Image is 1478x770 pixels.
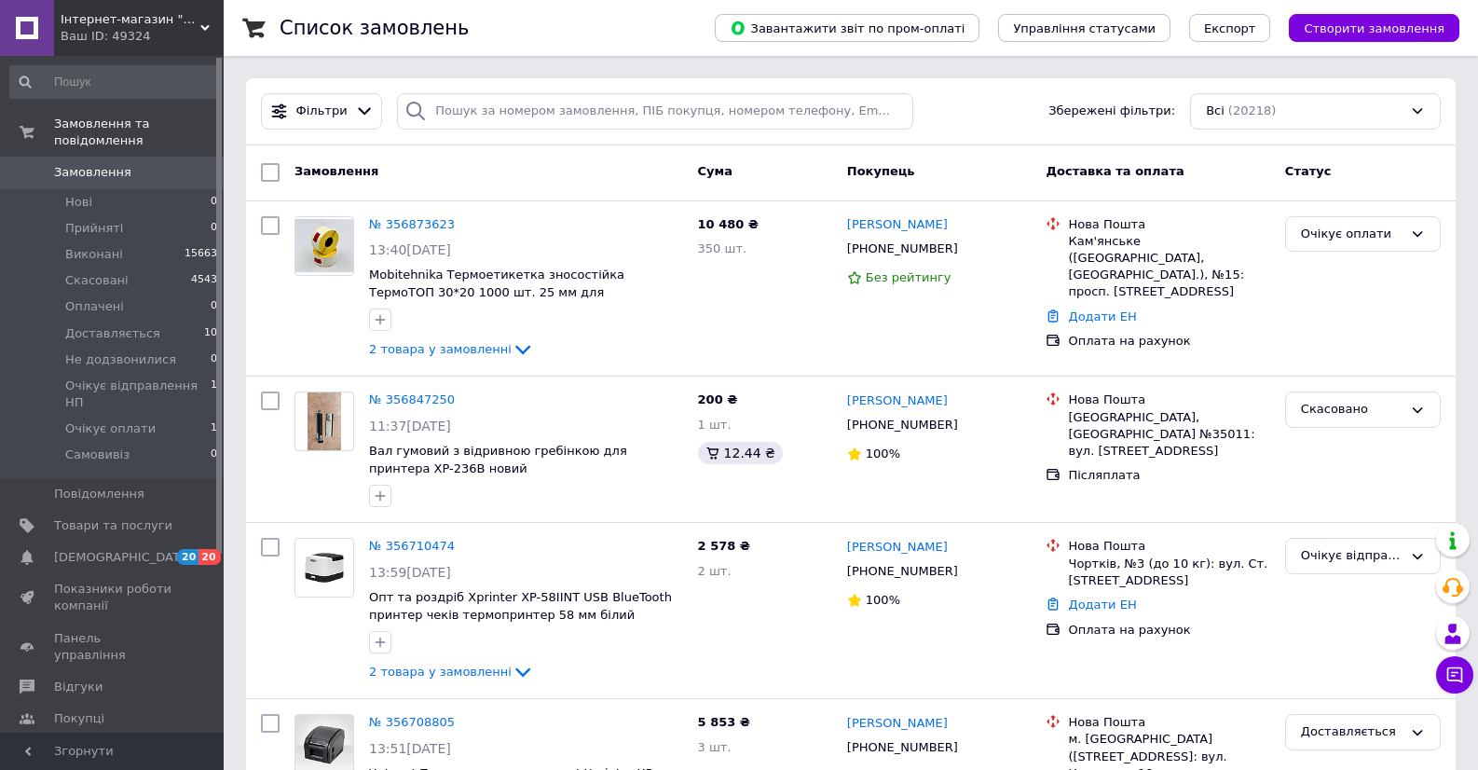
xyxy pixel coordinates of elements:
span: 5 853 ₴ [698,715,750,729]
div: Післяплата [1068,467,1269,484]
span: 3 шт. [698,740,732,754]
span: [PHONE_NUMBER] [847,418,958,432]
span: 10 480 ₴ [698,217,759,231]
a: № 356873623 [369,217,455,231]
span: 20 [177,549,198,565]
span: Повідомлення [54,486,144,502]
span: 1 [211,378,217,411]
span: 1 [211,420,217,437]
span: Покупці [54,710,104,727]
span: 200 ₴ [698,392,738,406]
div: Оплата на рахунок [1068,333,1269,350]
span: 100% [866,447,900,461]
span: Без рейтингу [866,270,951,284]
span: 0 [211,447,217,463]
span: Статус [1285,164,1332,178]
span: Панель управління [54,630,172,664]
div: Чортків, №3 (до 10 кг): вул. Ст. [STREET_ADDRESS] [1068,556,1269,589]
a: Опт та роздріб Xprinter XP-58IINT USB BlueTooth принтер чеків термопринтер 58 мм білий чорний [369,590,672,639]
span: Завантажити звіт по пром-оплаті [730,20,965,36]
a: Фото товару [294,392,354,451]
img: Фото товару [295,539,353,597]
span: Товари та послуги [54,517,172,534]
span: Cума [698,164,732,178]
span: Прийняті [65,220,123,237]
a: [PERSON_NAME] [847,539,948,557]
div: Очікує відправлення НП [1301,546,1403,566]
span: 2 товара у замовленні [369,665,512,679]
span: 2 шт. [698,564,732,578]
button: Експорт [1189,14,1271,42]
a: Створити замовлення [1270,21,1459,34]
a: № 356708805 [369,715,455,729]
img: Фото товару [295,219,353,271]
a: [PERSON_NAME] [847,392,948,410]
span: Показники роботи компанії [54,581,172,614]
span: [PHONE_NUMBER] [847,241,958,255]
div: 12.44 ₴ [698,442,783,464]
a: 2 товара у замовленні [369,342,534,356]
div: Скасовано [1301,400,1403,419]
span: Оплачені [65,298,124,315]
span: 13:59[DATE] [369,565,451,580]
img: Фото товару [308,392,340,450]
button: Чат з покупцем [1436,656,1473,694]
a: Вал гумовий з відривною гребінкою для принтера XP-236B новий [369,444,627,475]
a: Додати ЕН [1068,598,1136,612]
button: Створити замовлення [1289,14,1459,42]
span: Очікує відправлення НП [65,378,211,411]
a: № 356847250 [369,392,455,406]
div: Нова Пошта [1068,538,1269,555]
span: 11:37[DATE] [369,419,451,433]
div: Нова Пошта [1068,392,1269,408]
input: Пошук за номером замовлення, ПІБ покупця, номером телефону, Email, номером накладної [397,93,913,130]
span: Фільтри [296,103,348,120]
span: Управління статусами [1013,21,1156,35]
div: Нова Пошта [1068,714,1269,731]
div: Ваш ID: 49324 [61,28,224,45]
span: Очікує оплати [65,420,156,437]
span: Інтернет-магазин "Мобітехніка" [61,11,200,28]
span: Покупець [847,164,915,178]
div: Нова Пошта [1068,216,1269,233]
a: Фото товару [294,538,354,598]
h1: Список замовлень [280,17,469,39]
span: [PHONE_NUMBER] [847,564,958,578]
span: Доставляється [65,325,160,342]
a: Додати ЕН [1068,309,1136,323]
span: Всі [1206,103,1225,120]
div: Очікує оплати [1301,225,1403,244]
span: (20218) [1228,103,1277,117]
span: Скасовані [65,272,129,289]
span: Виконані [65,246,123,263]
span: 100% [866,593,900,607]
input: Пошук [9,65,219,99]
span: Доставка та оплата [1046,164,1184,178]
a: 2 товара у замовленні [369,665,534,679]
div: Доставляється [1301,722,1403,742]
span: 1 шт. [698,418,732,432]
div: [GEOGRAPHIC_DATA], [GEOGRAPHIC_DATA] №35011: вул. [STREET_ADDRESS] [1068,409,1269,461]
div: Кам'янське ([GEOGRAPHIC_DATA], [GEOGRAPHIC_DATA].), №15: просп. [STREET_ADDRESS] [1068,233,1269,301]
a: Фото товару [294,216,354,276]
span: 13:51[DATE] [369,741,451,756]
span: Не додзвонилися [65,351,176,368]
span: 2 578 ₴ [698,539,750,553]
a: № 356710474 [369,539,455,553]
span: 4543 [191,272,217,289]
span: 0 [211,351,217,368]
span: Відгуки [54,679,103,695]
div: Оплата на рахунок [1068,622,1269,639]
a: [PERSON_NAME] [847,715,948,733]
span: Замовлення [54,164,131,181]
span: Замовлення [294,164,378,178]
span: 10 [204,325,217,342]
span: 350 шт. [698,241,747,255]
span: Нові [65,194,92,211]
a: Mobitehnika Термоетикетка зносостійка ТермоТОП 30*20 1000 шт. 25 мм для етикеткових принтерів [369,268,624,316]
span: 0 [211,194,217,211]
span: [DEMOGRAPHIC_DATA] [54,549,192,566]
